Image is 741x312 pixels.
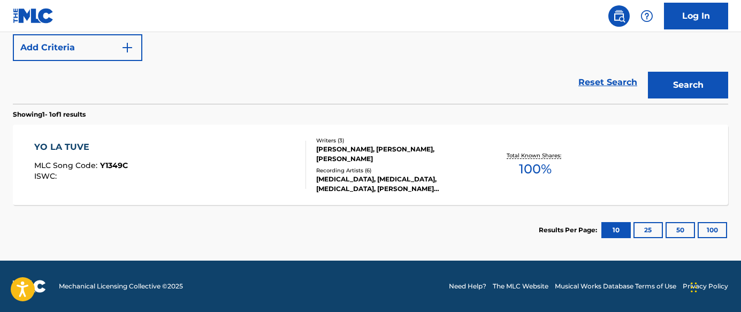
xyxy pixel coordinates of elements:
a: Musical Works Database Terms of Use [555,281,676,291]
button: 100 [698,222,727,238]
a: Reset Search [573,71,643,94]
button: 50 [666,222,695,238]
img: logo [13,280,46,293]
button: Search [648,72,728,98]
div: YO LA TUVE [34,141,128,154]
p: Showing 1 - 1 of 1 results [13,110,86,119]
img: help [640,10,653,22]
a: YO LA TUVEMLC Song Code:Y1349CISWC:Writers (3)[PERSON_NAME], [PERSON_NAME], [PERSON_NAME]Recordin... [13,125,728,205]
span: 100 % [519,159,552,179]
div: Drag [691,271,697,303]
div: Recording Artists ( 6 ) [316,166,476,174]
a: Public Search [608,5,630,27]
button: 10 [601,222,631,238]
span: ISWC : [34,171,59,181]
span: Mechanical Licensing Collective © 2025 [59,281,183,291]
div: [MEDICAL_DATA], [MEDICAL_DATA], [MEDICAL_DATA], [PERSON_NAME][MEDICAL_DATA], [MEDICAL_DATA] [316,174,476,194]
iframe: Chat Widget [687,261,741,312]
span: MLC Song Code : [34,161,100,170]
img: 9d2ae6d4665cec9f34b9.svg [121,41,134,54]
p: Results Per Page: [539,225,600,235]
img: MLC Logo [13,8,54,24]
div: Writers ( 3 ) [316,136,476,144]
button: 25 [633,222,663,238]
a: Log In [664,3,728,29]
a: Need Help? [449,281,486,291]
div: [PERSON_NAME], [PERSON_NAME], [PERSON_NAME] [316,144,476,164]
img: search [613,10,625,22]
form: Search Form [13,1,728,104]
a: The MLC Website [493,281,548,291]
div: Help [636,5,658,27]
a: Privacy Policy [683,281,728,291]
button: Add Criteria [13,34,142,61]
span: Y1349C [100,161,128,170]
p: Total Known Shares: [507,151,564,159]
